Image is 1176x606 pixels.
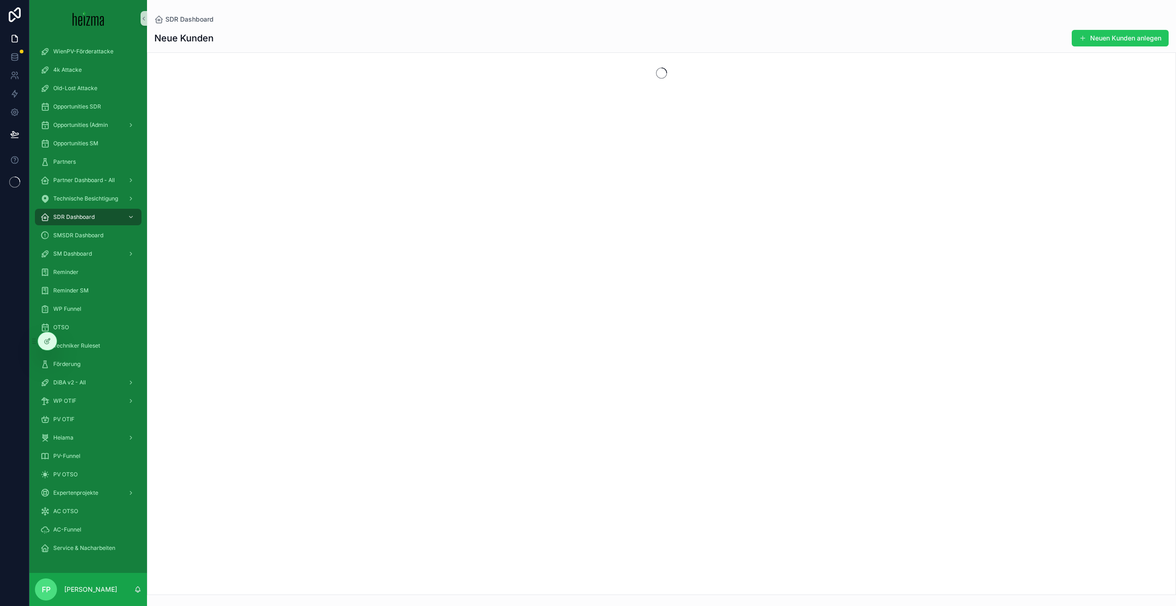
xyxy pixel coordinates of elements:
[53,416,74,423] span: PV OTIF
[35,190,141,207] a: Technische Besichtigung
[53,140,98,147] span: Opportunities SM
[35,503,141,520] a: AC OTSO
[53,158,76,166] span: Partners
[35,80,141,97] a: Old-Lost Attacke
[1072,30,1169,46] button: Neuen Kunden anlegen
[53,434,73,441] span: Heiama
[53,121,108,129] span: Opportunities (Admin
[53,287,89,294] span: Reminder SM
[53,177,115,184] span: Partner Dashboard - All
[165,15,214,24] span: SDR Dashboard
[53,508,78,515] span: AC OTSO
[35,172,141,189] a: Partner Dashboard - All
[53,213,95,221] span: SDR Dashboard
[53,66,82,74] span: 4k Attacke
[42,584,51,595] span: FP
[35,411,141,428] a: PV OTIF
[35,448,141,464] a: PV-Funnel
[35,246,141,262] a: SM Dashboard
[53,452,80,460] span: PV-Funnel
[35,264,141,280] a: Reminder
[53,48,113,55] span: WienPV-Förderattacke
[35,319,141,336] a: OTSO
[35,337,141,354] a: Techniker Ruleset
[53,305,81,313] span: WP Funnel
[53,397,76,405] span: WP OTIF
[53,324,69,331] span: OTSO
[53,526,81,533] span: AC-Funnel
[35,43,141,60] a: WienPV-Förderattacke
[73,11,104,26] img: App logo
[35,429,141,446] a: Heiama
[35,540,141,556] a: Service & Nacharbeiten
[35,301,141,317] a: WP Funnel
[53,471,78,478] span: PV OTSO
[35,227,141,244] a: SMSDR Dashboard
[53,195,118,202] span: Technische Besichtigung
[35,117,141,133] a: Opportunities (Admin
[35,282,141,299] a: Reminder SM
[64,585,117,594] p: [PERSON_NAME]
[53,379,86,386] span: DiBA v2 - All
[35,521,141,538] a: AC-Funnel
[35,356,141,372] a: Förderung
[53,103,101,110] span: Opportunities SDR
[154,32,214,45] h1: Neue Kunden
[35,393,141,409] a: WP OTIF
[53,544,115,552] span: Service & Nacharbeiten
[53,250,92,257] span: SM Dashboard
[35,135,141,152] a: Opportunities SM
[35,466,141,483] a: PV OTSO
[35,62,141,78] a: 4k Attacke
[53,269,79,276] span: Reminder
[35,98,141,115] a: Opportunities SDR
[35,485,141,501] a: Expertenprojekte
[35,374,141,391] a: DiBA v2 - All
[53,342,100,349] span: Techniker Ruleset
[53,360,80,368] span: Förderung
[53,489,98,497] span: Expertenprojekte
[35,154,141,170] a: Partners
[29,37,147,568] div: scrollable content
[53,85,97,92] span: Old-Lost Attacke
[53,232,103,239] span: SMSDR Dashboard
[35,209,141,225] a: SDR Dashboard
[154,15,214,24] a: SDR Dashboard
